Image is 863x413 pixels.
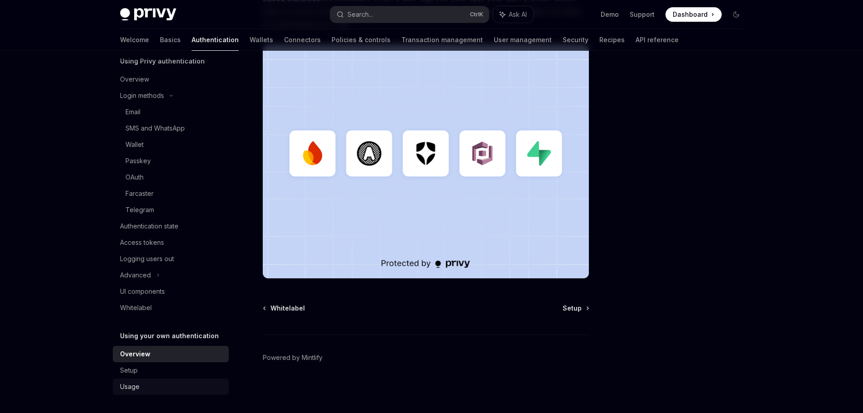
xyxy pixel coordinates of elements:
[601,10,619,19] a: Demo
[160,29,181,51] a: Basics
[192,29,239,51] a: Authentication
[263,353,323,362] a: Powered by Mintlify
[120,381,140,392] div: Usage
[630,10,655,19] a: Support
[729,7,743,22] button: Toggle dark mode
[665,7,722,22] a: Dashboard
[330,6,489,23] button: Search...CtrlK
[120,286,165,297] div: UI components
[120,221,178,232] div: Authentication state
[120,90,164,101] div: Login methods
[401,29,483,51] a: Transaction management
[120,365,138,376] div: Setup
[125,188,154,199] div: Farcaster
[470,11,483,18] span: Ctrl K
[509,10,527,19] span: Ask AI
[120,270,151,281] div: Advanced
[113,346,229,362] a: Overview
[113,136,229,153] a: Wallet
[599,29,625,51] a: Recipes
[120,74,149,85] div: Overview
[636,29,679,51] a: API reference
[673,10,708,19] span: Dashboard
[113,300,229,316] a: Whitelabel
[125,204,154,215] div: Telegram
[125,107,140,117] div: Email
[120,302,152,313] div: Whitelabel
[113,234,229,251] a: Access tokens
[120,330,219,341] h5: Using your own authentication
[113,104,229,120] a: Email
[113,218,229,234] a: Authentication state
[113,362,229,379] a: Setup
[125,139,144,150] div: Wallet
[113,379,229,395] a: Usage
[113,120,229,136] a: SMS and WhatsApp
[120,237,164,248] div: Access tokens
[125,155,151,166] div: Passkey
[113,185,229,202] a: Farcaster
[284,29,321,51] a: Connectors
[120,29,149,51] a: Welcome
[113,251,229,267] a: Logging users out
[113,202,229,218] a: Telegram
[113,71,229,87] a: Overview
[250,29,273,51] a: Wallets
[125,172,144,183] div: OAuth
[113,283,229,300] a: UI components
[263,45,589,278] img: JWT-based auth splash
[332,29,391,51] a: Policies & controls
[563,29,588,51] a: Security
[347,9,373,20] div: Search...
[113,169,229,185] a: OAuth
[120,8,176,21] img: dark logo
[494,29,552,51] a: User management
[125,123,185,134] div: SMS and WhatsApp
[264,304,305,313] a: Whitelabel
[120,253,174,264] div: Logging users out
[493,6,533,23] button: Ask AI
[563,304,588,313] a: Setup
[270,304,305,313] span: Whitelabel
[563,304,582,313] span: Setup
[113,153,229,169] a: Passkey
[120,349,150,360] div: Overview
